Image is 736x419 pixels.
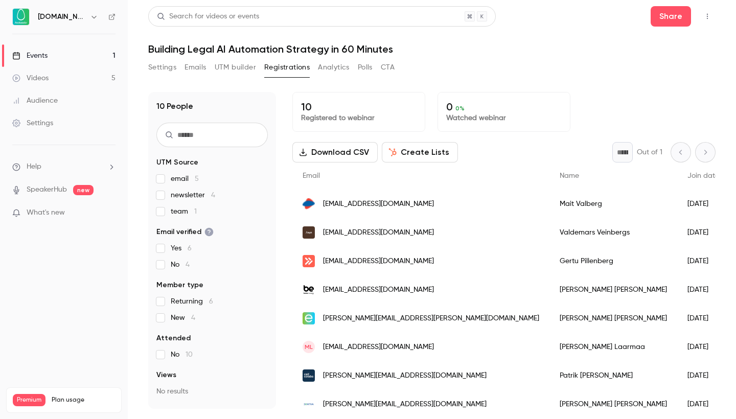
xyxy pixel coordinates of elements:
[38,12,86,22] h6: [DOMAIN_NAME]
[73,185,94,195] span: new
[303,198,315,210] img: ipfdigital.com
[215,59,256,76] button: UTM builder
[209,298,213,305] span: 6
[156,157,198,168] span: UTM Source
[186,351,193,358] span: 10
[171,313,195,323] span: New
[13,394,45,406] span: Premium
[303,226,315,239] img: alephholding.com
[156,333,191,343] span: Attended
[549,190,677,218] div: Mait Valberg
[156,227,214,237] span: Email verified
[148,59,176,76] button: Settings
[549,304,677,333] div: [PERSON_NAME] [PERSON_NAME]
[381,59,395,76] button: CTA
[651,6,691,27] button: Share
[156,370,176,380] span: Views
[171,206,197,217] span: team
[186,261,190,268] span: 4
[13,9,29,25] img: Avokaado.io
[156,407,185,417] span: Referrer
[27,184,67,195] a: SpeakerHub
[305,342,313,352] span: ML
[157,11,259,22] div: Search for videos or events
[677,361,729,390] div: [DATE]
[446,101,562,113] p: 0
[677,304,729,333] div: [DATE]
[549,333,677,361] div: [PERSON_NAME] Laarmaa
[301,101,417,113] p: 10
[171,350,193,360] span: No
[549,275,677,304] div: [PERSON_NAME] [PERSON_NAME]
[27,207,65,218] span: What's new
[156,100,193,112] h1: 10 People
[560,172,579,179] span: Name
[52,396,115,404] span: Plan usage
[264,59,310,76] button: Registrations
[323,399,487,410] span: [PERSON_NAME][EMAIL_ADDRESS][DOMAIN_NAME]
[677,275,729,304] div: [DATE]
[323,285,434,295] span: [EMAIL_ADDRESS][DOMAIN_NAME]
[323,370,487,381] span: [PERSON_NAME][EMAIL_ADDRESS][DOMAIN_NAME]
[677,218,729,247] div: [DATE]
[677,247,729,275] div: [DATE]
[27,161,41,172] span: Help
[195,175,199,182] span: 5
[171,174,199,184] span: email
[323,342,434,353] span: [EMAIL_ADDRESS][DOMAIN_NAME]
[303,284,315,296] img: betterenergy.dk
[549,247,677,275] div: Gertu Pillenberg
[194,208,197,215] span: 1
[677,333,729,361] div: [DATE]
[148,43,716,55] h1: Building Legal AI Automation Strategy in 60 Minutes
[303,398,315,410] img: zentiva.com
[446,113,562,123] p: Watched webinar
[382,142,458,162] button: Create Lists
[687,172,719,179] span: Join date
[12,73,49,83] div: Videos
[637,147,662,157] p: Out of 1
[171,296,213,307] span: Returning
[323,313,539,324] span: [PERSON_NAME][EMAIL_ADDRESS][PERSON_NAME][DOMAIN_NAME]
[156,386,268,397] p: No results
[323,199,434,209] span: [EMAIL_ADDRESS][DOMAIN_NAME]
[188,245,192,252] span: 6
[318,59,350,76] button: Analytics
[323,256,434,267] span: [EMAIL_ADDRESS][DOMAIN_NAME]
[303,172,320,179] span: Email
[303,255,315,267] img: ridango.com
[12,118,53,128] div: Settings
[12,51,48,61] div: Events
[303,369,315,382] img: cellcolabs.com
[211,192,215,199] span: 4
[303,312,315,324] img: eleport.com
[358,59,373,76] button: Polls
[171,260,190,270] span: No
[455,105,465,112] span: 0 %
[171,190,215,200] span: newsletter
[156,280,203,290] span: Member type
[677,390,729,418] div: [DATE]
[171,243,192,253] span: Yes
[191,314,195,321] span: 4
[549,218,677,247] div: Valdemars Veinbergs
[301,113,417,123] p: Registered to webinar
[549,361,677,390] div: Patrik [PERSON_NAME]
[12,96,58,106] div: Audience
[677,190,729,218] div: [DATE]
[292,142,378,162] button: Download CSV
[185,59,206,76] button: Emails
[549,390,677,418] div: [PERSON_NAME] [PERSON_NAME]
[12,161,116,172] li: help-dropdown-opener
[323,227,434,238] span: [EMAIL_ADDRESS][DOMAIN_NAME]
